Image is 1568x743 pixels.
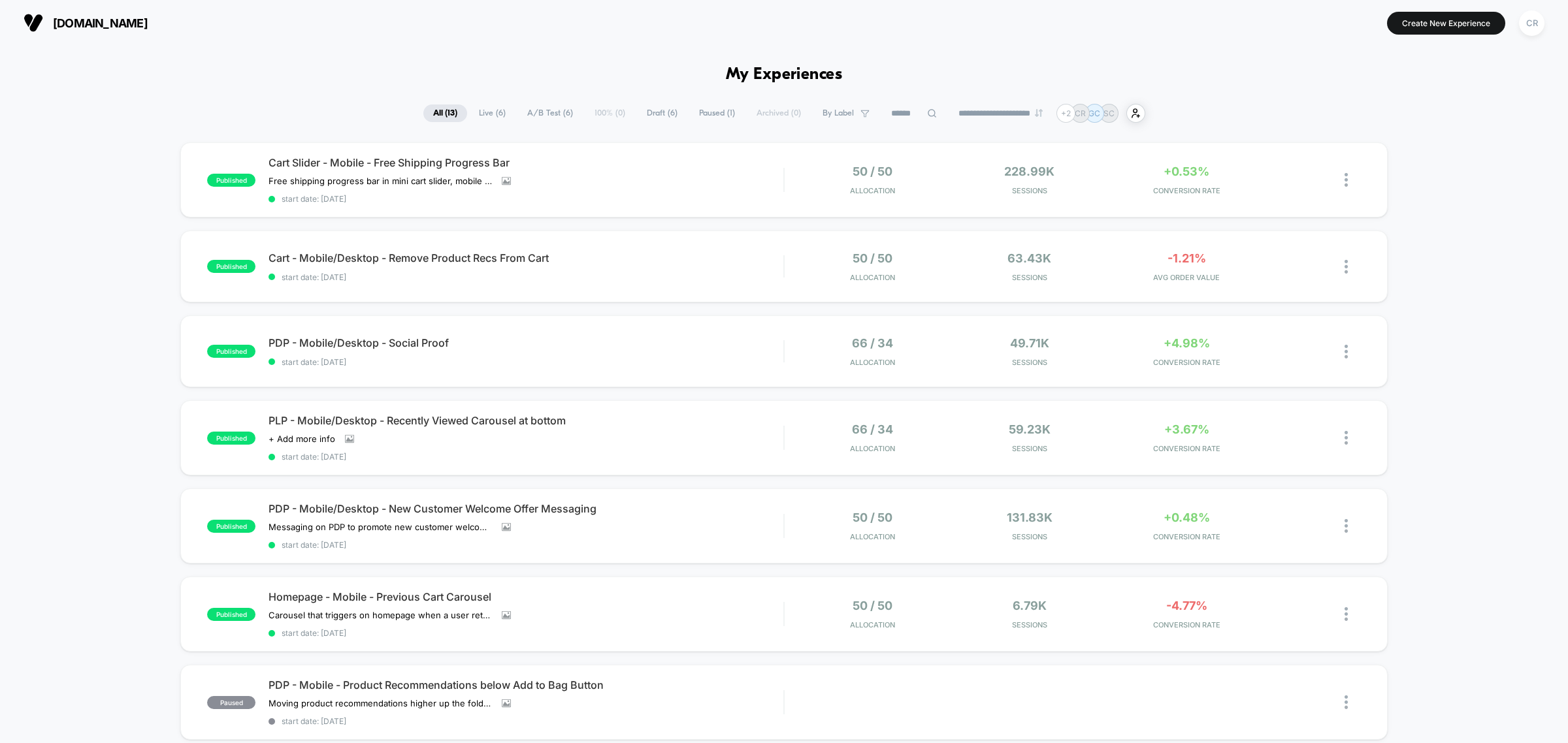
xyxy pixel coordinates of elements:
span: 63.43k [1007,251,1051,265]
span: A/B Test ( 6 ) [517,104,583,122]
img: close [1345,345,1348,358]
span: Sessions [955,273,1105,282]
span: Sessions [955,620,1105,629]
span: Homepage - Mobile - Previous Cart Carousel [269,590,783,603]
span: Paused ( 1 ) [689,104,745,122]
span: Allocation [850,620,895,629]
span: -1.21% [1168,251,1206,265]
span: Sessions [955,358,1105,367]
span: By Label [823,108,854,118]
span: paused [207,696,255,709]
span: 59.23k [1009,422,1051,436]
span: 50 / 50 [853,599,892,612]
span: Free shipping progress bar in mini cart slider, mobile only [269,176,492,186]
span: 50 / 50 [853,511,892,524]
span: Cart - Mobile/Desktop - Remove Product Recs From Cart [269,251,783,264]
span: 50 / 50 [853,251,892,265]
span: Allocation [850,444,895,453]
span: Live ( 6 ) [469,104,515,122]
span: 131.83k [1007,511,1053,524]
span: PDP - Mobile - Product Recommendations below Add to Bag Button [269,678,783,691]
span: Moving product recommendations higher up the fold and closer to add to bag button so that it is v... [269,698,492,708]
span: CONVERSION RATE [1111,186,1262,195]
span: -4.77% [1166,599,1207,612]
span: 6.79k [1013,599,1047,612]
div: CR [1519,10,1544,36]
span: published [207,260,255,273]
span: 49.71k [1010,336,1049,350]
span: PDP - Mobile/Desktop - Social Proof [269,336,783,349]
span: +0.48% [1164,511,1210,524]
img: close [1345,173,1348,187]
p: GC [1088,108,1100,118]
span: start date: [DATE] [269,716,783,726]
span: published [207,174,255,187]
span: CONVERSION RATE [1111,532,1262,541]
span: All ( 13 ) [423,104,467,122]
span: Allocation [850,532,895,541]
img: close [1345,260,1348,274]
button: [DOMAIN_NAME] [20,12,152,33]
img: close [1345,607,1348,621]
img: end [1035,109,1043,117]
span: Cart Slider - Mobile - Free Shipping Progress Bar [269,156,783,169]
span: published [207,432,255,445]
img: close [1345,519,1348,533]
span: 50 / 50 [853,165,892,178]
button: Create New Experience [1387,12,1505,35]
span: start date: [DATE] [269,628,783,638]
span: +3.67% [1164,422,1209,436]
span: Allocation [850,273,895,282]
span: CONVERSION RATE [1111,358,1262,367]
button: CR [1515,10,1548,37]
span: 66 / 34 [852,336,893,350]
span: +0.53% [1164,165,1209,178]
span: start date: [DATE] [269,272,783,282]
span: start date: [DATE] [269,540,783,550]
div: + 2 [1056,104,1075,123]
span: [DOMAIN_NAME] [53,16,148,30]
span: + Add more info [269,434,335,444]
span: PDP - Mobile/Desktop - New Customer Welcome Offer Messaging [269,502,783,515]
span: start date: [DATE] [269,357,783,367]
span: Draft ( 6 ) [637,104,687,122]
img: Visually logo [24,13,43,33]
img: close [1345,431,1348,445]
span: Allocation [850,358,895,367]
span: 66 / 34 [852,422,893,436]
span: start date: [DATE] [269,452,783,462]
p: CR [1075,108,1086,118]
span: 228.99k [1004,165,1054,178]
span: Carousel that triggers on homepage when a user returns and their cart has more than 0 items in it... [269,610,492,620]
h1: My Experiences [726,65,843,84]
span: start date: [DATE] [269,194,783,204]
span: published [207,520,255,533]
span: PLP - Mobile/Desktop - Recently Viewed Carousel at bottom [269,414,783,427]
img: close [1345,695,1348,709]
span: Sessions [955,444,1105,453]
span: Sessions [955,186,1105,195]
p: SC [1103,108,1115,118]
span: CONVERSION RATE [1111,620,1262,629]
span: CONVERSION RATE [1111,444,1262,453]
span: Messaging on PDP to promote new customer welcome offer, this only shows to users who have not pur... [269,522,492,532]
span: Allocation [850,186,895,195]
span: AVG ORDER VALUE [1111,273,1262,282]
span: published [207,608,255,621]
span: Sessions [955,532,1105,541]
span: +4.98% [1164,336,1210,350]
span: published [207,345,255,358]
